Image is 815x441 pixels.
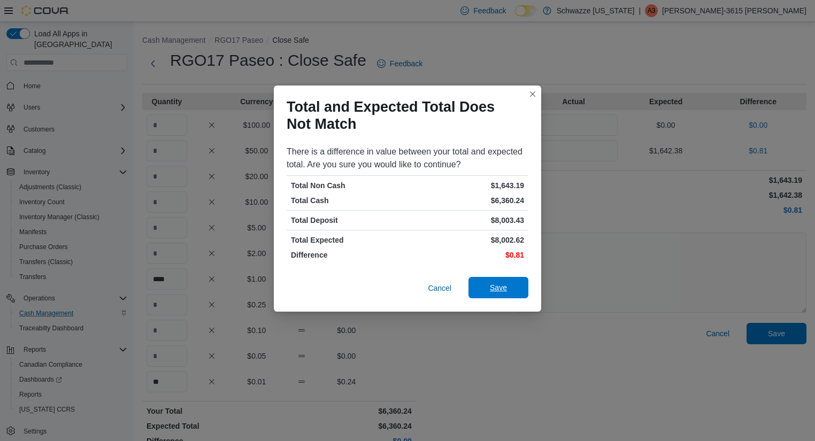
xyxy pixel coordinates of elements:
[291,215,405,226] p: Total Deposit
[410,215,524,226] p: $8,003.43
[410,235,524,245] p: $8,002.62
[287,98,520,133] h1: Total and Expected Total Does Not Match
[410,250,524,260] p: $0.81
[410,195,524,206] p: $6,360.24
[468,277,528,298] button: Save
[291,195,405,206] p: Total Cash
[291,250,405,260] p: Difference
[428,283,451,293] span: Cancel
[424,277,456,299] button: Cancel
[410,180,524,191] p: $1,643.19
[287,145,528,171] div: There is a difference in value between your total and expected total. Are you sure you would like...
[490,282,507,293] span: Save
[291,235,405,245] p: Total Expected
[526,88,539,100] button: Closes this modal window
[291,180,405,191] p: Total Non Cash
